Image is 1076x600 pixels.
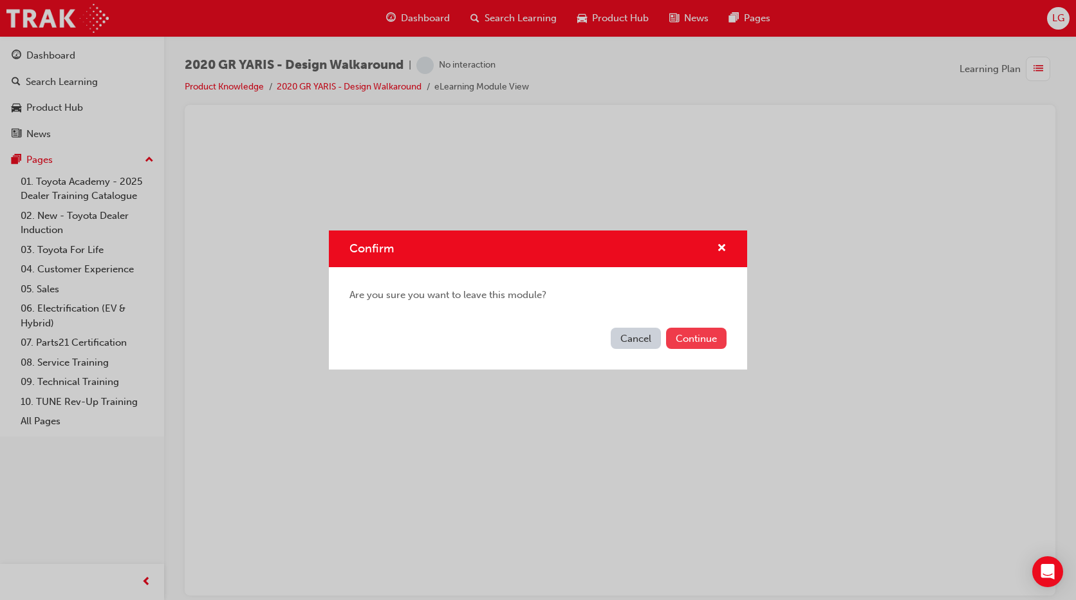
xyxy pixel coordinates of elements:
div: Confirm [329,230,747,370]
div: Are you sure you want to leave this module? [329,267,747,323]
button: Cancel [611,328,661,349]
span: Confirm [349,241,394,256]
span: cross-icon [717,243,727,255]
div: Open Intercom Messenger [1032,556,1063,587]
button: cross-icon [717,241,727,257]
button: Continue [666,328,727,349]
